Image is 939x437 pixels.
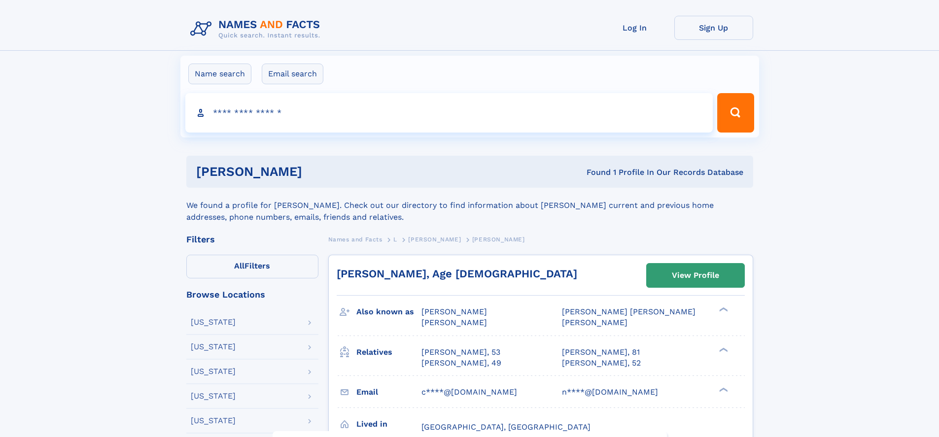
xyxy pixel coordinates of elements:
span: [PERSON_NAME] [408,236,461,243]
a: View Profile [647,264,744,287]
div: ❯ [717,306,729,313]
label: Name search [188,64,251,84]
h3: Also known as [356,303,421,320]
a: Log In [595,16,674,40]
a: [PERSON_NAME], 53 [421,347,500,358]
h3: Lived in [356,416,421,433]
span: [PERSON_NAME] [PERSON_NAME] [562,307,696,316]
button: Search Button [717,93,754,133]
span: [PERSON_NAME] [421,307,487,316]
img: Logo Names and Facts [186,16,328,42]
span: L [393,236,397,243]
div: [US_STATE] [191,417,236,425]
a: Sign Up [674,16,753,40]
h3: Relatives [356,344,421,361]
div: [US_STATE] [191,318,236,326]
h3: Email [356,384,421,401]
a: L [393,233,397,245]
a: [PERSON_NAME], Age [DEMOGRAPHIC_DATA] [337,268,577,280]
div: Found 1 Profile In Our Records Database [444,167,743,178]
div: Browse Locations [186,290,318,299]
label: Email search [262,64,323,84]
span: [PERSON_NAME] [421,318,487,327]
h1: [PERSON_NAME] [196,166,445,178]
div: ❯ [717,386,729,393]
div: ❯ [717,346,729,353]
input: search input [185,93,713,133]
a: [PERSON_NAME], 49 [421,358,501,369]
span: [PERSON_NAME] [562,318,627,327]
div: [US_STATE] [191,343,236,351]
span: [PERSON_NAME] [472,236,525,243]
span: All [234,261,244,270]
div: We found a profile for [PERSON_NAME]. Check out our directory to find information about [PERSON_N... [186,188,753,223]
a: [PERSON_NAME], 81 [562,347,640,358]
a: [PERSON_NAME], 52 [562,358,641,369]
label: Filters [186,255,318,278]
div: [US_STATE] [191,392,236,400]
a: Names and Facts [328,233,383,245]
div: View Profile [672,264,719,287]
span: [GEOGRAPHIC_DATA], [GEOGRAPHIC_DATA] [421,422,591,432]
div: Filters [186,235,318,244]
div: [US_STATE] [191,368,236,375]
a: [PERSON_NAME] [408,233,461,245]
